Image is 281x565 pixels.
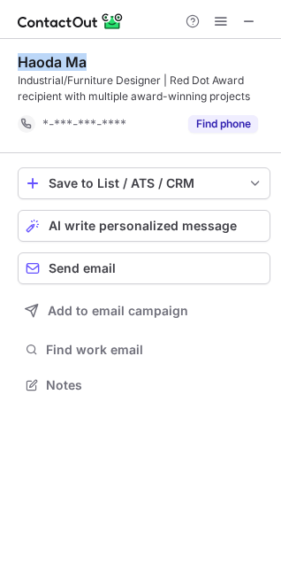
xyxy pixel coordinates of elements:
[18,337,270,362] button: Find work email
[18,167,270,199] button: save-profile-one-click
[18,373,270,398] button: Notes
[18,252,270,284] button: Send email
[46,342,263,358] span: Find work email
[18,210,270,242] button: AI write personalized message
[18,73,270,104] div: Industrial/Furniture Designer | Red Dot Award recipient with multiple award-winning projects
[49,261,116,275] span: Send email
[18,295,270,327] button: Add to email campaign
[48,304,188,318] span: Add to email campaign
[49,219,237,233] span: AI write personalized message
[49,176,239,190] div: Save to List / ATS / CRM
[188,115,258,133] button: Reveal Button
[18,53,87,71] div: Haoda Ma
[46,377,263,393] span: Notes
[18,11,124,32] img: ContactOut v5.3.10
